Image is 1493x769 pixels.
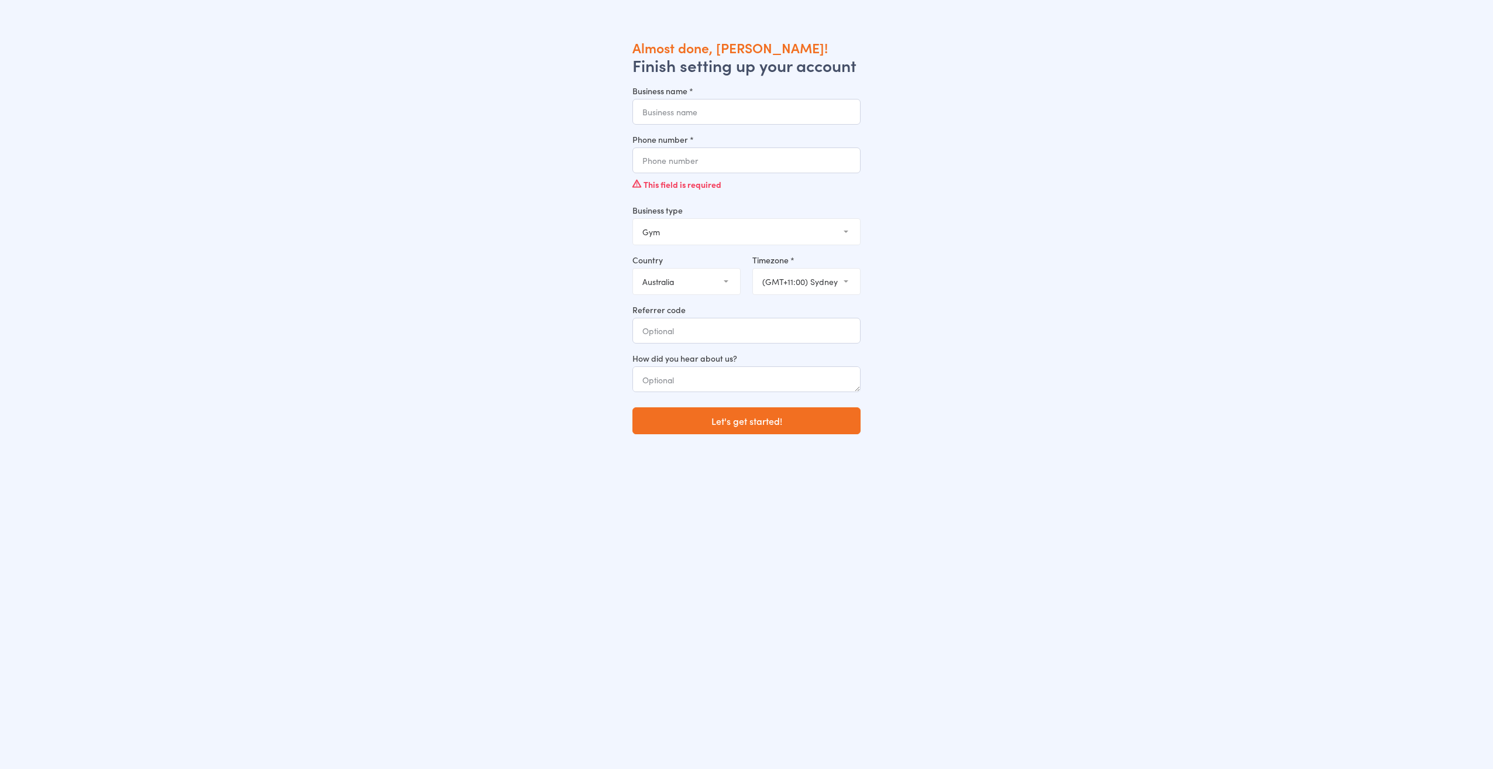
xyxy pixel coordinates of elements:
[632,39,861,56] h1: Almost done, [PERSON_NAME]!
[632,254,741,266] label: Country
[632,304,861,315] label: Referrer code
[632,173,861,195] div: This field is required
[632,56,861,74] h2: Finish setting up your account
[632,204,861,216] label: Business type
[632,133,861,145] label: Phone number *
[632,99,861,125] input: Business name
[632,407,861,434] button: Let's get started!
[632,147,861,173] input: Phone number
[752,254,861,266] label: Timezone *
[632,352,861,364] label: How did you hear about us?
[632,85,861,97] label: Business name *
[632,318,861,344] input: Optional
